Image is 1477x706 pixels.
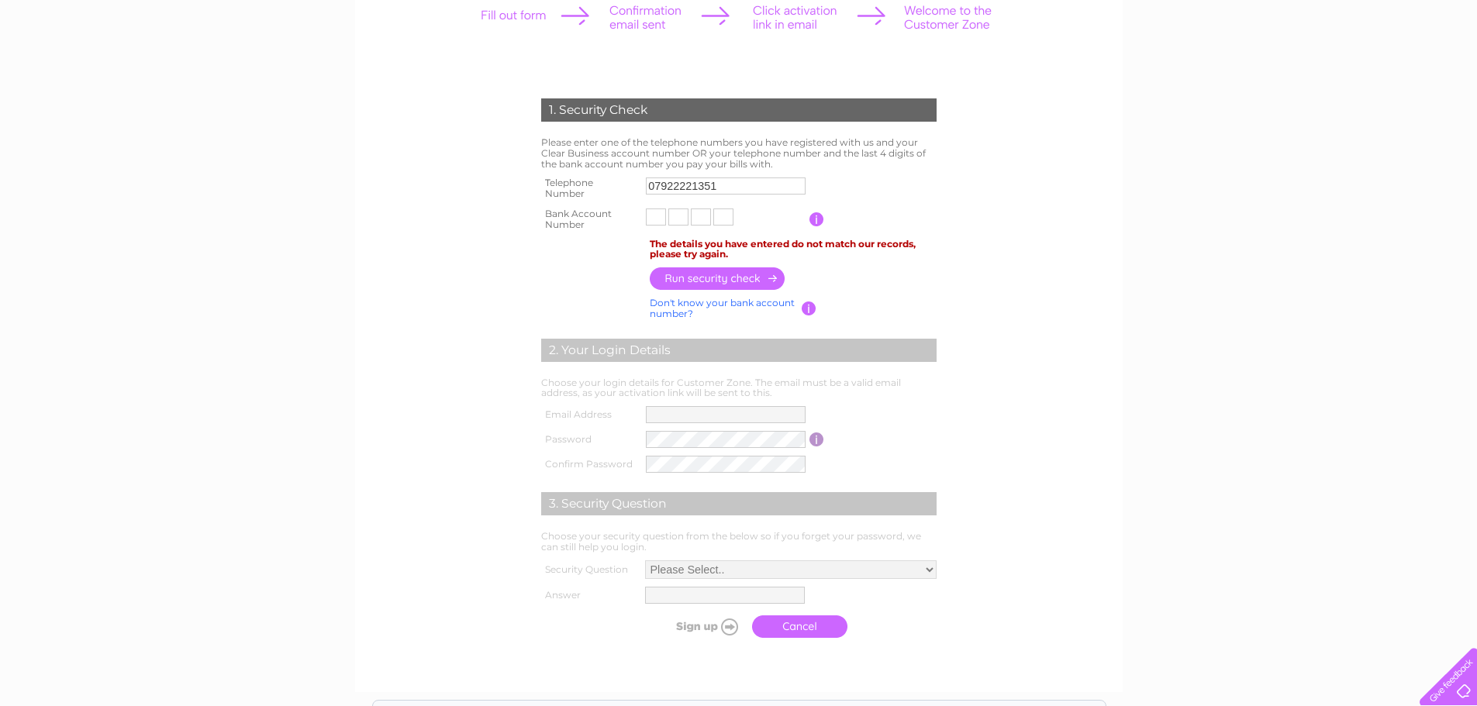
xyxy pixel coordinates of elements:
a: Blog [1398,66,1420,77]
a: Cancel [752,615,847,638]
div: 1. Security Check [541,98,937,122]
a: Water [1260,66,1289,77]
th: Security Question [537,556,641,583]
th: Confirm Password [537,452,643,477]
input: Submit [649,615,744,637]
th: Email Address [537,402,643,427]
div: 3. Security Question [541,492,937,515]
th: Bank Account Number [537,204,643,235]
td: The details you have entered do not match our records, please try again. [646,235,940,264]
th: Answer [537,583,641,608]
td: Choose your security question from the below so if you forget your password, we can still help yo... [537,527,940,556]
div: Clear Business is a trading name of Verastar Limited (registered in [GEOGRAPHIC_DATA] No. 3667643... [373,9,1106,75]
div: 2. Your Login Details [541,339,937,362]
a: Energy [1299,66,1333,77]
a: Contact [1430,66,1468,77]
input: Information [809,212,824,226]
input: Information [809,432,824,446]
a: 0333 014 3131 [1185,8,1292,27]
th: Password [537,427,643,452]
input: Information [802,301,816,315]
a: Telecoms [1342,66,1389,77]
a: Don't know your bank account number? [650,297,795,319]
td: Please enter one of the telephone numbers you have registered with us and your Clear Business acc... [537,133,940,173]
th: Telephone Number [537,173,643,204]
img: logo.png [52,40,131,88]
td: Choose your login details for Customer Zone. The email must be a valid email address, as your act... [537,374,940,403]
